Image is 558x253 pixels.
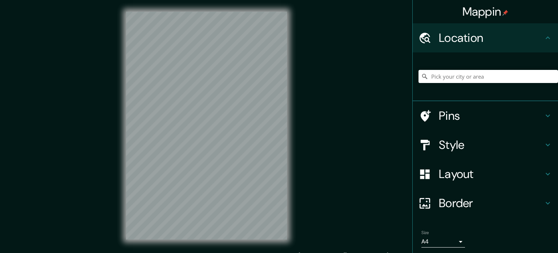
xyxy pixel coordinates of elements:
[413,189,558,218] div: Border
[413,23,558,52] div: Location
[439,108,543,123] h4: Pins
[413,130,558,159] div: Style
[462,4,509,19] h4: Mappin
[421,236,465,248] div: A4
[439,31,543,45] h4: Location
[439,138,543,152] h4: Style
[418,70,558,83] input: Pick your city or area
[126,12,287,240] canvas: Map
[421,230,429,236] label: Size
[439,167,543,181] h4: Layout
[413,101,558,130] div: Pins
[439,196,543,210] h4: Border
[413,159,558,189] div: Layout
[502,10,508,16] img: pin-icon.png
